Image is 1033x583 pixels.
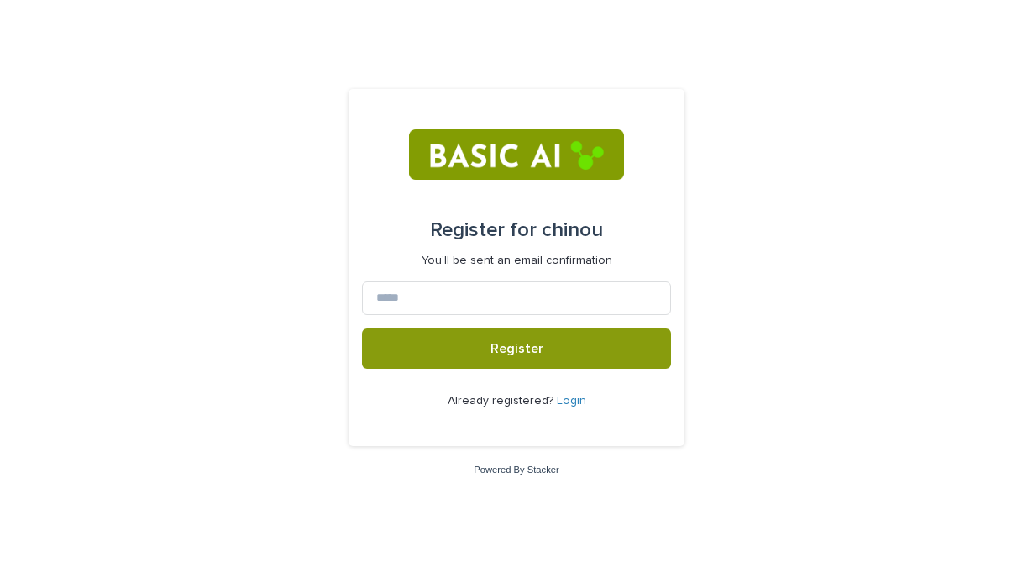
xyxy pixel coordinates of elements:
span: Register [490,342,543,355]
a: Powered By Stacker [474,465,558,475]
p: You'll be sent an email confirmation [422,254,612,268]
a: Login [557,395,586,407]
img: RtIB8pj2QQiOZo6waziI [409,129,623,180]
button: Register [362,328,671,369]
div: chinou [430,207,603,254]
span: Register for [430,220,537,240]
span: Already registered? [448,395,557,407]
